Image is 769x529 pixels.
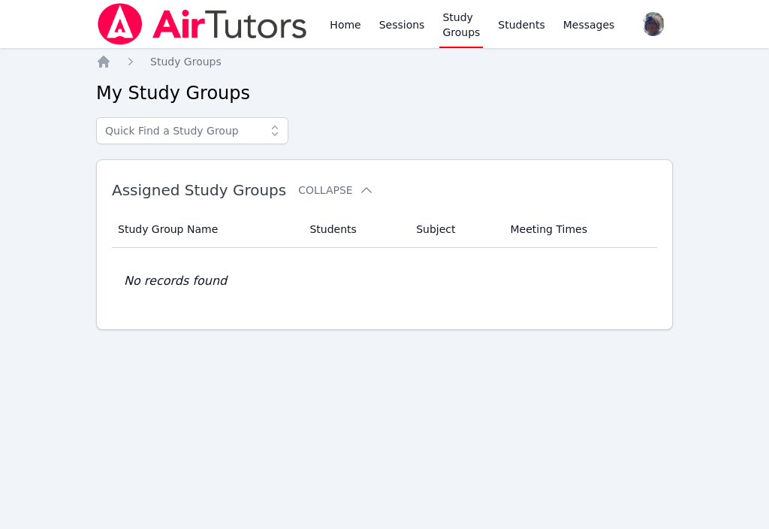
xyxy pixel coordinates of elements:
a: Study Groups [150,54,222,69]
button: Collapse [298,183,373,198]
th: Students [300,211,407,248]
th: Subject [407,211,501,248]
h2: My Study Groups [96,81,673,105]
input: Quick Find a Study Group [96,117,288,144]
span: Messages [563,17,615,32]
th: Meeting Times [501,211,657,248]
img: Air Tutors [96,3,309,45]
span: Assigned Study Groups [112,181,286,199]
nav: Breadcrumb [96,54,673,69]
th: Study Group Name [112,211,300,248]
span: Study Groups [150,56,222,68]
td: No records found [112,248,657,314]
